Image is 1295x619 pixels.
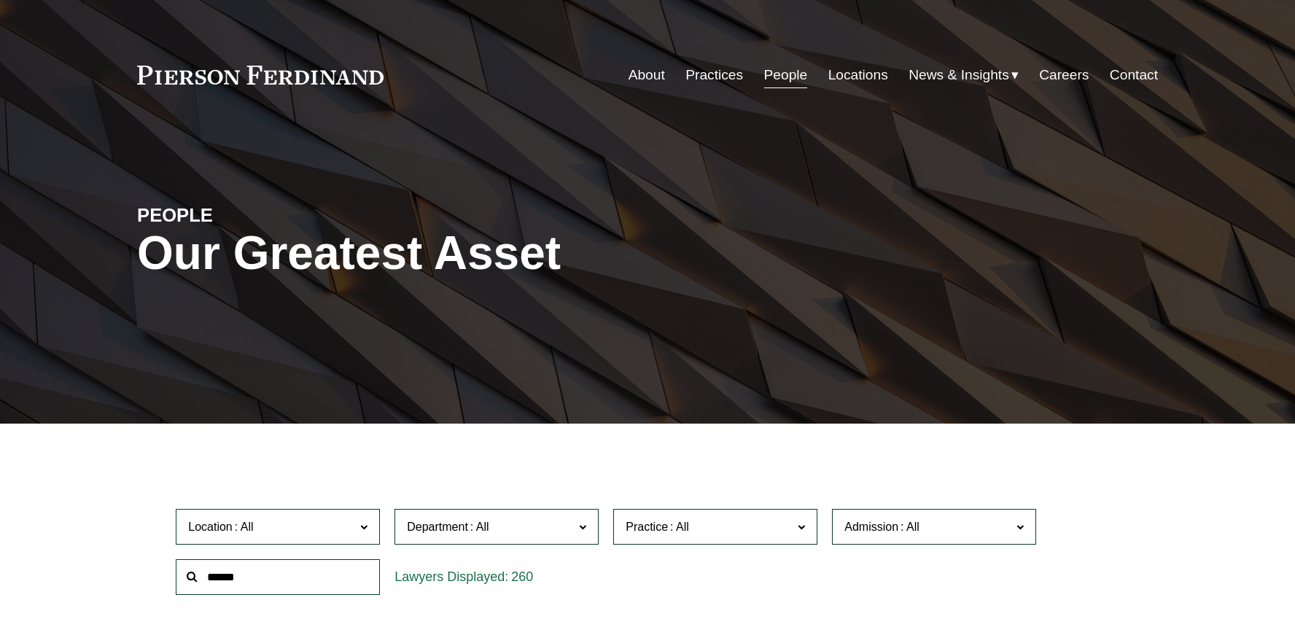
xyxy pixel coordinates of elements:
span: Location [188,521,233,533]
span: Admission [844,521,898,533]
span: 260 [511,569,533,584]
a: About [629,61,665,89]
a: folder dropdown [909,61,1019,89]
h4: PEOPLE [137,203,392,227]
a: People [764,61,808,89]
a: Locations [828,61,888,89]
h1: Our Greatest Asset [137,227,817,280]
a: Contact [1110,61,1158,89]
a: Practices [685,61,743,89]
span: Practice [626,521,668,533]
span: News & Insights [909,63,1009,88]
a: Careers [1039,61,1089,89]
span: Department [407,521,468,533]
